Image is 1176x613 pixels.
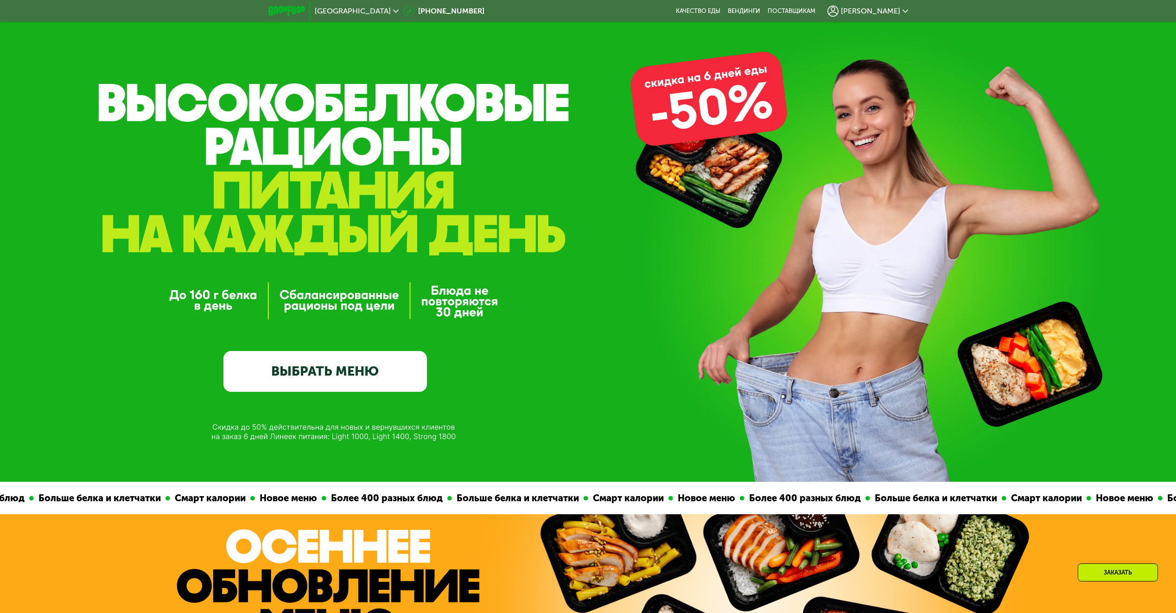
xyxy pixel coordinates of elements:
[33,491,165,505] div: Больше белка и клетчатки
[325,491,446,505] div: Более 400 разных блюд
[1090,491,1157,505] div: Новое меню
[169,491,249,505] div: Смарт калории
[676,7,720,15] a: Качество еды
[869,491,1001,505] div: Больше белка и клетчатки
[1078,563,1158,581] div: Заказать
[768,7,815,15] div: поставщикам
[451,491,583,505] div: Больше белка и клетчатки
[672,491,739,505] div: Новое меню
[315,7,391,15] span: [GEOGRAPHIC_DATA]
[587,491,667,505] div: Смарт калории
[841,7,900,15] span: [PERSON_NAME]
[728,7,760,15] a: Вендинги
[254,491,321,505] div: Новое меню
[744,491,865,505] div: Более 400 разных блюд
[1005,491,1086,505] div: Смарт калории
[223,351,427,392] a: ВЫБРАТЬ МЕНЮ
[403,6,484,17] a: [PHONE_NUMBER]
